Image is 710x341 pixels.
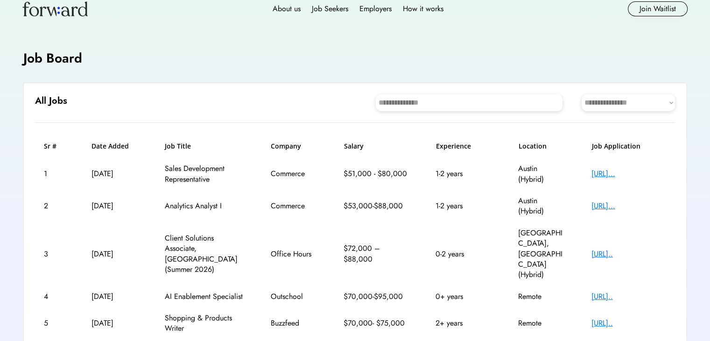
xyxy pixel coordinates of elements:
[519,142,565,151] h6: Location
[91,318,138,328] div: [DATE]
[518,196,565,217] div: Austin (Hybrid)
[591,291,666,302] div: [URL]..
[436,201,492,211] div: 1-2 years
[44,169,65,179] div: 1
[436,169,492,179] div: 1-2 years
[165,233,244,275] div: Client Solutions Associate, [GEOGRAPHIC_DATA] (Summer 2026)
[436,249,492,259] div: 0-2 years
[344,243,409,264] div: $72,000 – $88,000
[436,318,492,328] div: 2+ years
[271,201,317,211] div: Commerce
[344,142,409,151] h6: Salary
[91,291,138,302] div: [DATE]
[91,249,138,259] div: [DATE]
[165,313,244,334] div: Shopping & Products Writer
[35,94,67,107] h6: All Jobs
[591,318,666,328] div: [URL]..
[271,291,317,302] div: Outschool
[22,1,88,16] img: Forward logo
[518,318,565,328] div: Remote
[436,142,492,151] h6: Experience
[628,1,688,16] button: Join Waitlist
[165,142,191,151] h6: Job Title
[91,169,138,179] div: [DATE]
[344,318,409,328] div: $70,000- $75,000
[436,291,492,302] div: 0+ years
[165,291,244,302] div: AI Enablement Specialist
[91,142,138,151] h6: Date Added
[518,291,565,302] div: Remote
[344,291,409,302] div: $70,000-$95,000
[312,3,348,14] div: Job Seekers
[344,201,409,211] div: $53,000-$88,000
[271,318,317,328] div: Buzzfeed
[271,249,317,259] div: Office Hours
[271,169,317,179] div: Commerce
[44,201,65,211] div: 2
[44,291,65,302] div: 4
[403,3,443,14] div: How it works
[359,3,392,14] div: Employers
[165,201,244,211] div: Analytics Analyst I
[518,228,565,280] div: [GEOGRAPHIC_DATA], [GEOGRAPHIC_DATA] (Hybrid)
[91,201,138,211] div: [DATE]
[591,201,666,211] div: [URL]...
[591,169,666,179] div: [URL]...
[44,318,65,328] div: 5
[44,249,65,259] div: 3
[44,142,65,151] h6: Sr #
[23,49,82,67] h4: Job Board
[592,142,667,151] h6: Job Application
[271,142,317,151] h6: Company
[273,3,301,14] div: About us
[518,163,565,185] div: Austin (Hybrid)
[165,163,244,185] div: Sales Development Representative
[591,249,666,259] div: [URL]..
[344,169,409,179] div: $51,000 - $80,000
